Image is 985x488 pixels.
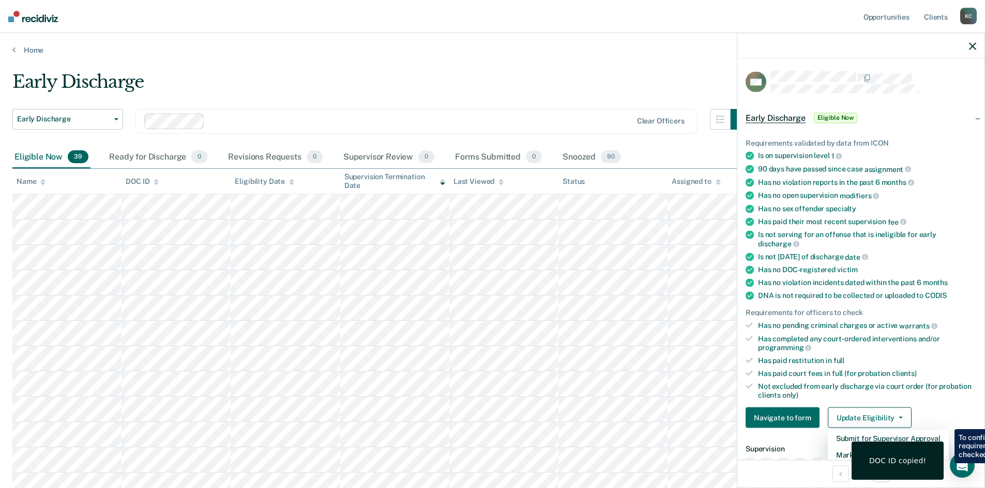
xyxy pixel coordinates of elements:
[637,117,685,125] div: Clear officers
[758,382,976,399] div: Not excluded from early discharge via court order (for probation clients
[758,204,976,213] div: Has no sex offender
[758,165,976,174] div: 90 days have passed since case
[737,101,984,134] div: Early DischargeEligible Now
[746,407,820,428] button: Navigate to form
[925,291,947,300] span: CODIS
[758,217,976,226] div: Has paid their most recent supervision
[746,138,976,147] div: Requirements validated by data from ICON
[758,356,976,365] div: Has paid restitution in
[831,152,842,160] span: 1
[869,456,926,465] div: DOC ID copied!
[758,252,976,261] div: Is not [DATE] of discharge
[12,71,751,101] div: Early Discharge
[899,322,937,330] span: warrants
[814,113,858,123] span: Eligible Now
[832,465,849,482] button: Previous Opportunity
[126,177,159,186] div: DOC ID
[834,356,844,365] span: full
[845,253,868,261] span: date
[672,177,720,186] div: Assigned to
[758,230,976,248] div: Is not serving for an offense that is ineligible for early
[12,146,90,169] div: Eligible Now
[758,321,976,330] div: Has no pending criminal charges or active
[758,291,976,300] div: DNA is not required to be collected or uploaded to
[226,146,324,169] div: Revisions Requests
[746,407,824,428] a: Navigate to form link
[737,460,984,487] div: 1 / 38
[758,191,976,200] div: Has no open supervision
[828,447,949,463] button: Mark as Ineligible
[560,146,623,169] div: Snoozed
[758,369,976,378] div: Has paid court fees in full (for probation
[235,177,294,186] div: Eligibility Date
[758,178,976,187] div: Has no violation reports in the past 6
[758,151,976,161] div: Is on supervision level
[923,278,948,287] span: months
[17,177,46,186] div: Name
[344,172,445,190] div: Supervision Termination Date
[17,115,110,123] span: Early Discharge
[418,150,434,164] span: 0
[826,204,856,212] span: specialty
[888,217,906,226] span: fee
[746,308,976,317] div: Requirements for officers to check
[758,334,976,352] div: Has completed any court-ordered interventions and/or
[758,240,799,248] span: discharge
[601,150,621,164] span: 90
[960,8,977,24] div: K C
[828,430,949,447] button: Submit for Supervisor Approval
[563,177,585,186] div: Status
[865,165,911,173] span: assignment
[837,265,858,274] span: victim
[828,407,912,428] button: Update Eligibility
[746,113,806,123] span: Early Discharge
[782,390,798,399] span: only)
[892,369,917,377] span: clients)
[191,150,207,164] span: 0
[746,445,976,453] dt: Supervision
[8,11,58,22] img: Recidiviz
[453,146,544,169] div: Forms Submitted
[107,146,209,169] div: Ready for Discharge
[68,150,88,164] span: 39
[341,146,437,169] div: Supervisor Review
[840,192,880,200] span: modifiers
[12,45,973,55] a: Home
[758,278,976,287] div: Has no violation incidents dated within the past 6
[950,453,975,478] div: Open Intercom Messenger
[526,150,542,164] span: 0
[758,265,976,274] div: Has no DOC-registered
[453,177,504,186] div: Last Viewed
[758,343,811,352] span: programming
[307,150,323,164] span: 0
[882,178,914,186] span: months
